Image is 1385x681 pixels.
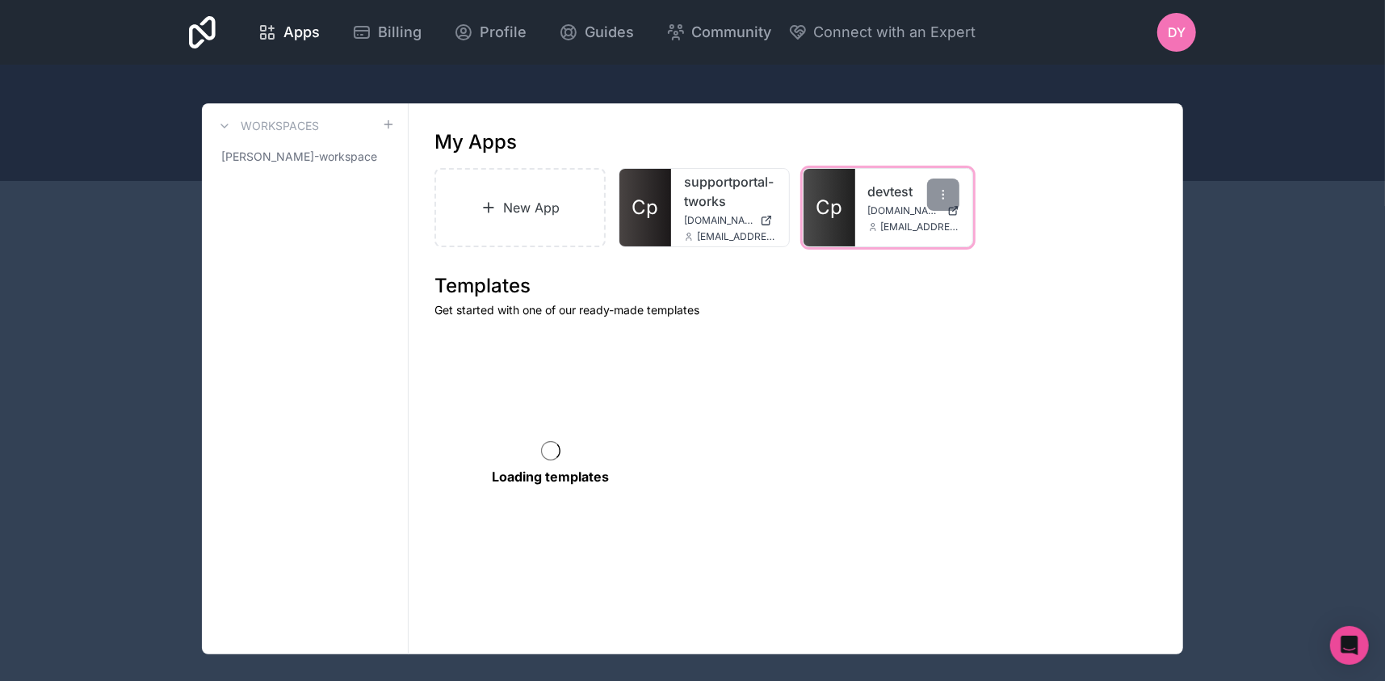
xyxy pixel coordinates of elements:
[241,118,319,134] h3: Workspaces
[632,195,658,221] span: Cp
[434,129,517,155] h1: My Apps
[434,273,1157,299] h1: Templates
[692,21,772,44] span: Community
[215,142,395,171] a: [PERSON_NAME]-workspace
[339,15,434,50] a: Billing
[684,214,753,227] span: [DOMAIN_NAME]
[1330,626,1369,665] div: Open Intercom Messenger
[480,21,527,44] span: Profile
[697,230,776,243] span: [EMAIL_ADDRESS][DOMAIN_NAME]
[684,172,776,211] a: supportportal-tworks
[546,15,647,50] a: Guides
[788,21,976,44] button: Connect with an Expert
[492,467,609,486] p: Loading templates
[684,214,776,227] a: [DOMAIN_NAME]
[868,204,960,217] a: [DOMAIN_NAME]
[434,302,1157,318] p: Get started with one of our ready-made templates
[378,21,422,44] span: Billing
[221,149,377,165] span: [PERSON_NAME]-workspace
[245,15,333,50] a: Apps
[619,169,671,246] a: Cp
[585,21,634,44] span: Guides
[816,195,842,221] span: Cp
[434,168,606,247] a: New App
[1168,23,1186,42] span: DY
[283,21,320,44] span: Apps
[441,15,539,50] a: Profile
[881,221,960,233] span: [EMAIL_ADDRESS][DOMAIN_NAME]
[868,182,960,201] a: devtest
[653,15,785,50] a: Community
[814,21,976,44] span: Connect with an Expert
[868,204,942,217] span: [DOMAIN_NAME]
[804,169,855,246] a: Cp
[215,116,319,136] a: Workspaces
